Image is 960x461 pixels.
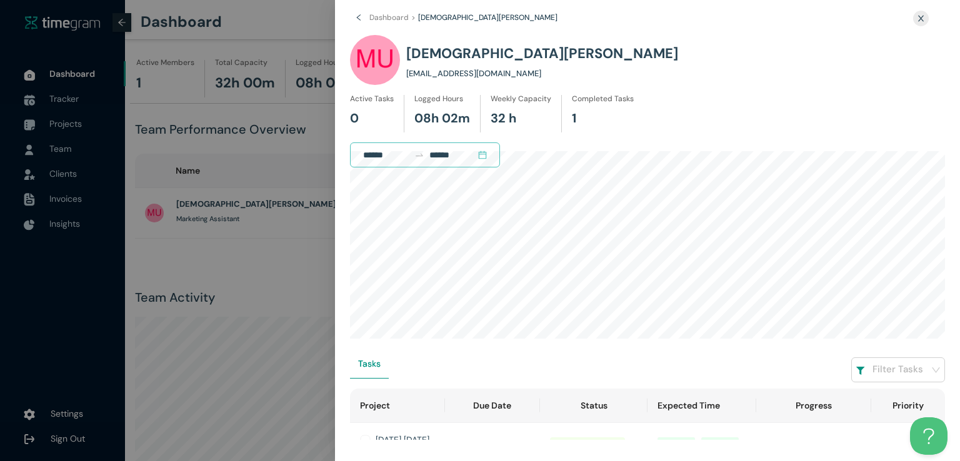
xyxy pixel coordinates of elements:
th: Expected Time [647,389,756,423]
div: Tasks [358,357,381,370]
h1: Filter Tasks [872,362,923,377]
img: filterIcon [856,367,865,375]
div: [DATE] [DATE] Tasks [376,433,435,460]
h1: 32 h [491,109,516,128]
th: Project [350,389,445,423]
img: UserIcon [350,35,400,85]
iframe: Toggle Customer Support [910,417,947,455]
h1: Weekly Capacity [491,93,551,105]
span: > [411,12,416,22]
span: to [414,150,424,160]
button: Collapse row [361,435,371,445]
th: Status [540,389,647,423]
span: [DEMOGRAPHIC_DATA][PERSON_NAME] [418,12,557,22]
span: Dashboard [369,12,409,22]
th: Priority [871,389,945,423]
span: left [355,14,369,24]
span: close [917,14,925,22]
h1: [EMAIL_ADDRESS][DOMAIN_NAME] [406,67,541,80]
h1: Logged Hours [414,93,463,105]
h1: Active Tasks [350,93,394,105]
span: swap-right [414,150,424,160]
h1: Completed Tasks [572,93,634,105]
h1: 0 [350,109,359,128]
h1: 08h 02m [414,109,470,128]
button: Close [909,10,932,27]
h1: 1 [572,109,576,128]
span: down [931,365,941,375]
h1: [DEMOGRAPHIC_DATA][PERSON_NAME] [406,39,678,67]
th: Progress [756,389,871,423]
th: Due Date [445,389,541,423]
span: completed [550,437,625,456]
